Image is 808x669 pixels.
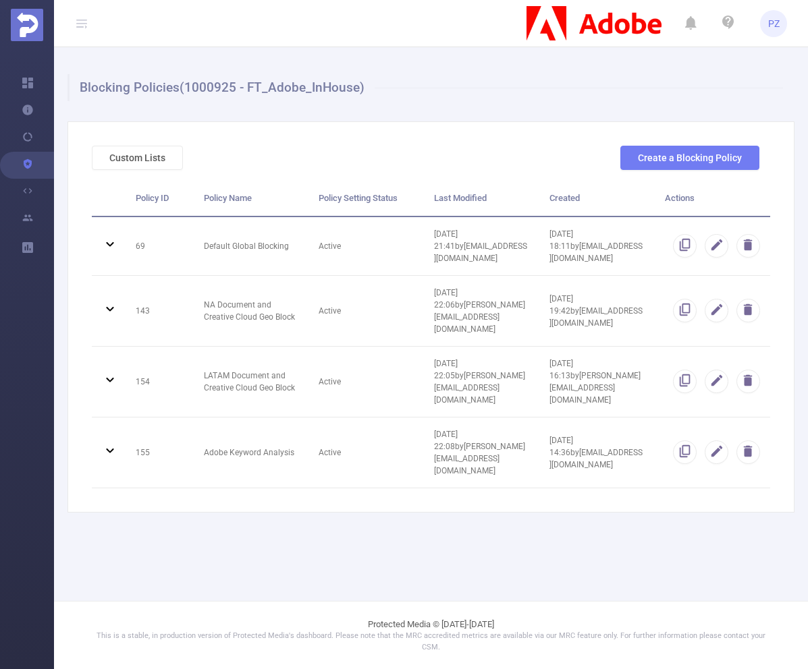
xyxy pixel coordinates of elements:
[92,152,183,163] a: Custom Lists
[68,74,783,101] h1: Blocking Policies (1000925 - FT_Adobe_InHouse)
[665,193,695,203] span: Actions
[434,229,527,263] span: [DATE] 21:41 by [EMAIL_ADDRESS][DOMAIN_NAME]
[194,417,309,488] td: Adobe Keyword Analysis
[194,276,309,347] td: NA Document and Creative Cloud Geo Block
[194,217,309,276] td: Default Global Blocking
[204,193,252,203] span: Policy Name
[126,217,194,276] td: 69
[620,146,759,170] button: Create a Blocking Policy
[319,241,341,251] span: Active
[549,294,643,328] span: [DATE] 19:42 by [EMAIL_ADDRESS][DOMAIN_NAME]
[194,347,309,417] td: LATAM Document and Creative Cloud Geo Block
[549,193,580,203] span: Created
[434,288,525,334] span: [DATE] 22:06 by [PERSON_NAME][EMAIL_ADDRESS][DOMAIN_NAME]
[11,9,43,41] img: Protected Media
[319,306,341,316] span: Active
[126,347,194,417] td: 154
[768,10,780,37] span: PZ
[88,631,774,653] p: This is a stable, in production version of Protected Media's dashboard. Please note that the MRC ...
[319,448,341,457] span: Active
[549,229,643,263] span: [DATE] 18:11 by [EMAIL_ADDRESS][DOMAIN_NAME]
[434,430,525,475] span: [DATE] 22:08 by [PERSON_NAME][EMAIL_ADDRESS][DOMAIN_NAME]
[319,193,398,203] span: Policy Setting Status
[92,146,183,170] button: Custom Lists
[319,377,341,386] span: Active
[434,193,487,203] span: Last Modified
[136,193,169,203] span: Policy ID
[126,276,194,347] td: 143
[549,436,643,469] span: [DATE] 14:36 by [EMAIL_ADDRESS][DOMAIN_NAME]
[549,359,641,405] span: [DATE] 16:13 by [PERSON_NAME][EMAIL_ADDRESS][DOMAIN_NAME]
[434,359,525,405] span: [DATE] 22:05 by [PERSON_NAME][EMAIL_ADDRESS][DOMAIN_NAME]
[126,417,194,488] td: 155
